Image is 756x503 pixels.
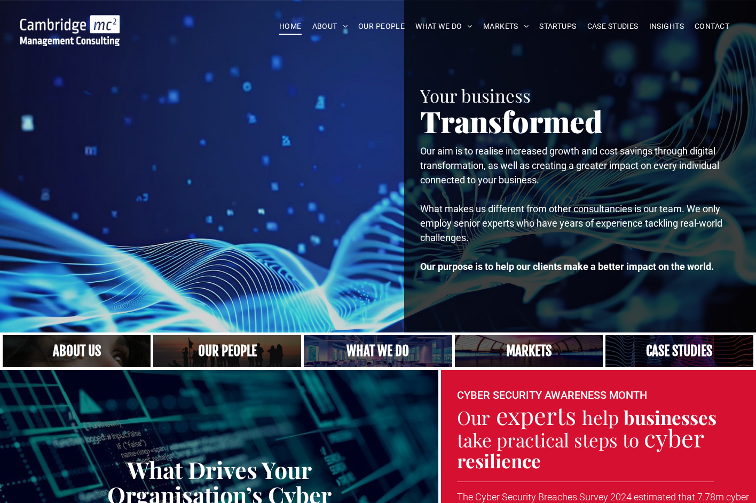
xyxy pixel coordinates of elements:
[304,335,452,367] a: A yoga teacher lifting his whole body off the ground in the peacock pose, digital infrastructure
[353,18,410,35] a: OUR PEOPLE
[20,15,120,46] img: Go to Homepage
[496,399,576,431] span: experts
[307,18,353,35] a: ABOUT
[3,335,151,367] a: Close up of woman's face, centered on her eyes, digital infrastructure
[20,17,120,28] a: Your Business Transformed | Cambridge Management Consulting
[644,421,704,453] span: cyber
[644,18,689,35] a: INSIGHTS
[420,203,722,243] span: What makes us different from other consultancies is our team. We only employ senior experts who h...
[689,18,735,35] a: CONTACT
[274,18,307,35] a: HOME
[455,335,603,367] a: digital transformation
[420,83,531,107] span: Your business
[582,18,644,35] a: CASE STUDIES
[478,18,534,35] a: MARKETS
[420,101,603,141] span: Transformed
[153,335,301,367] a: A crowd in silhouette at sunset, on a rise or lookout point, digital transformation
[410,18,478,35] a: WHAT WE DO
[420,261,714,272] strong: Our purpose is to help our clients make a better impact on the world.
[420,145,719,185] span: Our aim is to realise increased growth and cost savings through digital transformation, as well a...
[624,405,716,430] strong: businesses
[457,389,647,401] font: CYBER SECURITY AWARENESS MONTH
[457,448,541,473] strong: resilience
[457,405,490,430] span: Our
[605,335,753,367] a: digital infrastructure
[457,427,639,452] span: take practical steps to
[534,18,581,35] a: STARTUPS
[582,405,619,430] span: help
